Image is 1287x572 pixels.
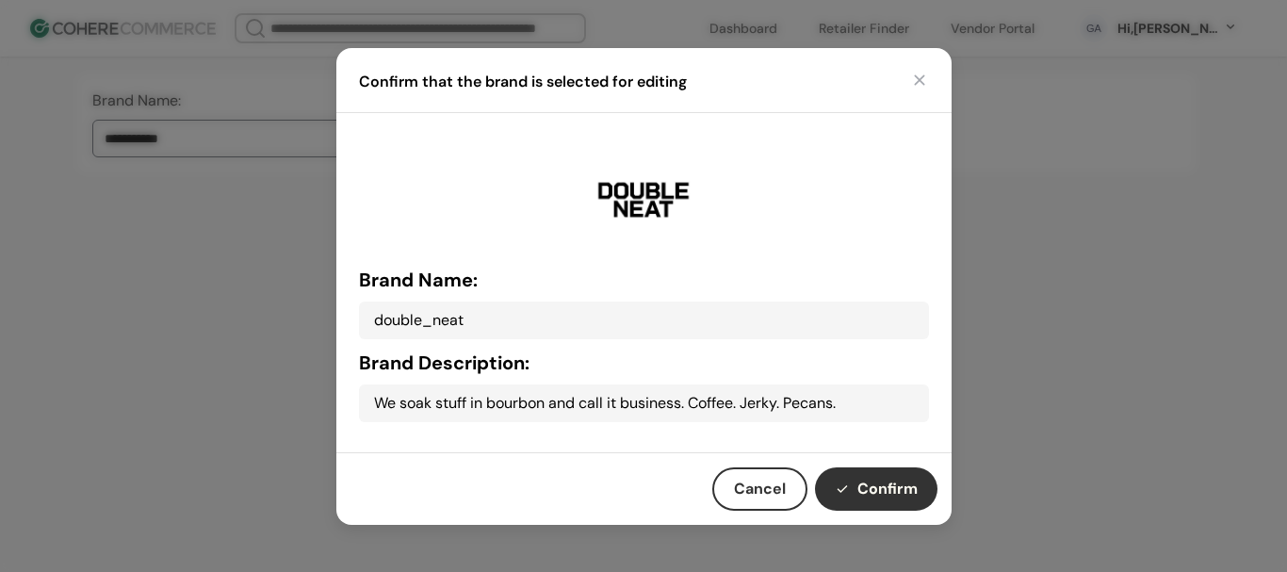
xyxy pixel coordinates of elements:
[712,467,807,511] button: Cancel
[359,384,929,422] div: We soak stuff in bourbon and call it business. Coffee. Jerky. Pecans.
[359,266,929,294] h5: Brand Name:
[815,467,937,511] button: Confirm
[359,71,687,93] div: Confirm that the brand is selected for editing
[359,349,929,377] h5: Brand Description:
[359,302,929,339] div: double_neat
